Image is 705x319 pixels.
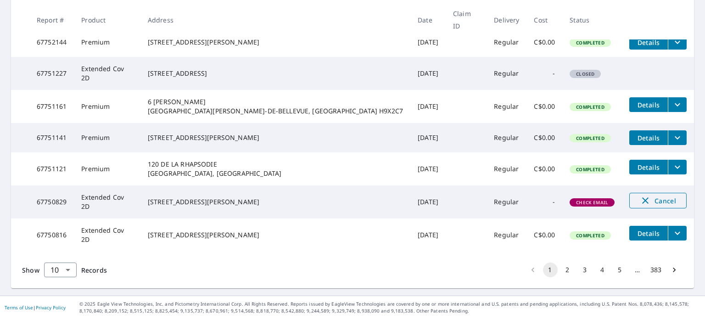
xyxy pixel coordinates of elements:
[524,263,683,277] nav: pagination navigation
[74,90,140,123] td: Premium
[148,230,403,240] div: [STREET_ADDRESS][PERSON_NAME]
[74,57,140,90] td: Extended Cov 2D
[79,301,700,314] p: © 2025 Eagle View Technologies, Inc. and Pictometry International Corp. All Rights Reserved. Repo...
[526,185,562,218] td: -
[526,90,562,123] td: C$0.00
[5,304,33,311] a: Terms of Use
[74,185,140,218] td: Extended Cov 2D
[410,218,446,252] td: [DATE]
[487,90,526,123] td: Regular
[648,263,664,277] button: Go to page 383
[410,185,446,218] td: [DATE]
[639,195,677,206] span: Cancel
[410,28,446,57] td: [DATE]
[29,57,74,90] td: 67751227
[668,226,687,241] button: filesDropdownBtn-67750816
[148,69,403,78] div: [STREET_ADDRESS]
[487,218,526,252] td: Regular
[487,123,526,152] td: Regular
[571,135,610,141] span: Completed
[571,104,610,110] span: Completed
[668,160,687,174] button: filesDropdownBtn-67751121
[668,35,687,50] button: filesDropdownBtn-67752144
[487,152,526,185] td: Regular
[74,152,140,185] td: Premium
[560,263,575,277] button: Go to page 2
[29,90,74,123] td: 67751161
[487,185,526,218] td: Regular
[410,152,446,185] td: [DATE]
[571,199,614,206] span: Check Email
[74,28,140,57] td: Premium
[487,28,526,57] td: Regular
[410,90,446,123] td: [DATE]
[148,97,403,116] div: 6 [PERSON_NAME] [GEOGRAPHIC_DATA][PERSON_NAME]-DE-BELLEVUE, [GEOGRAPHIC_DATA] H9X2C7
[635,134,662,142] span: Details
[148,160,403,178] div: 120 DE LA RHAPSODIE [GEOGRAPHIC_DATA], [GEOGRAPHIC_DATA]
[29,123,74,152] td: 67751141
[635,38,662,47] span: Details
[526,218,562,252] td: C$0.00
[148,38,403,47] div: [STREET_ADDRESS][PERSON_NAME]
[487,57,526,90] td: Regular
[36,304,66,311] a: Privacy Policy
[571,39,610,46] span: Completed
[667,263,682,277] button: Go to next page
[630,265,645,274] div: …
[526,28,562,57] td: C$0.00
[22,266,39,274] span: Show
[148,197,403,207] div: [STREET_ADDRESS][PERSON_NAME]
[635,101,662,109] span: Details
[526,123,562,152] td: C$0.00
[44,257,77,283] div: 10
[635,163,662,172] span: Details
[74,123,140,152] td: Premium
[635,229,662,238] span: Details
[44,263,77,277] div: Show 10 records
[410,123,446,152] td: [DATE]
[29,28,74,57] td: 67752144
[74,218,140,252] td: Extended Cov 2D
[543,263,558,277] button: page 1
[629,160,668,174] button: detailsBtn-67751121
[526,152,562,185] td: C$0.00
[29,152,74,185] td: 67751121
[629,130,668,145] button: detailsBtn-67751141
[629,97,668,112] button: detailsBtn-67751161
[29,185,74,218] td: 67750829
[668,130,687,145] button: filesDropdownBtn-67751141
[629,35,668,50] button: detailsBtn-67752144
[571,71,600,77] span: Closed
[29,218,74,252] td: 67750816
[629,226,668,241] button: detailsBtn-67750816
[526,57,562,90] td: -
[81,266,107,274] span: Records
[5,305,66,310] p: |
[571,166,610,173] span: Completed
[613,263,627,277] button: Go to page 5
[629,193,687,208] button: Cancel
[668,97,687,112] button: filesDropdownBtn-67751161
[578,263,593,277] button: Go to page 3
[571,232,610,239] span: Completed
[595,263,610,277] button: Go to page 4
[148,133,403,142] div: [STREET_ADDRESS][PERSON_NAME]
[410,57,446,90] td: [DATE]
